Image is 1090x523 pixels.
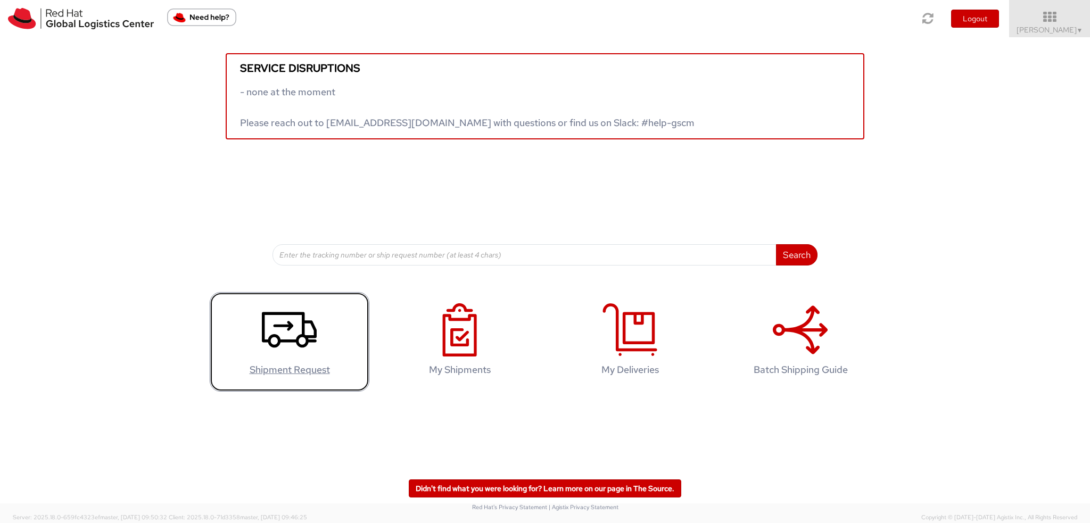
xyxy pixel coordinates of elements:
span: - none at the moment Please reach out to [EMAIL_ADDRESS][DOMAIN_NAME] with questions or find us o... [240,86,695,129]
img: rh-logistics-00dfa346123c4ec078e1.svg [8,8,154,29]
span: Client: 2025.18.0-71d3358 [169,513,307,521]
a: My Deliveries [550,292,710,392]
span: Server: 2025.18.0-659fc4323ef [13,513,167,521]
span: master, [DATE] 09:50:32 [100,513,167,521]
span: master, [DATE] 09:46:25 [240,513,307,521]
span: ▼ [1077,26,1083,35]
a: Shipment Request [210,292,369,392]
span: [PERSON_NAME] [1017,25,1083,35]
a: Didn't find what you were looking for? Learn more on our page in The Source. [409,479,681,497]
h5: Service disruptions [240,62,850,74]
h4: Batch Shipping Guide [732,364,869,375]
a: | Agistix Privacy Statement [549,503,618,511]
h4: Shipment Request [221,364,358,375]
a: Red Hat's Privacy Statement [472,503,547,511]
span: Copyright © [DATE]-[DATE] Agistix Inc., All Rights Reserved [921,513,1077,522]
h4: My Deliveries [561,364,699,375]
h4: My Shipments [391,364,529,375]
a: Batch Shipping Guide [721,292,880,392]
a: My Shipments [380,292,540,392]
input: Enter the tracking number or ship request number (at least 4 chars) [272,244,777,265]
a: Service disruptions - none at the moment Please reach out to [EMAIL_ADDRESS][DOMAIN_NAME] with qu... [226,53,864,139]
button: Need help? [167,9,236,26]
button: Search [776,244,817,265]
button: Logout [951,10,999,28]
